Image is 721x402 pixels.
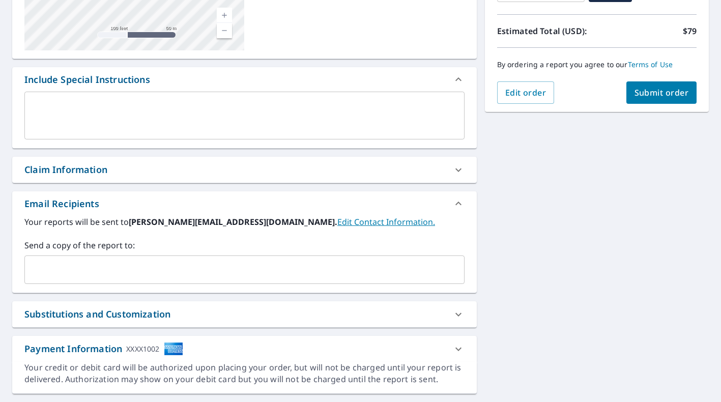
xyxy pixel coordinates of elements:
[683,25,697,37] p: $79
[24,197,99,211] div: Email Recipients
[12,67,477,92] div: Include Special Instructions
[628,60,673,69] a: Terms of Use
[217,8,232,23] a: Current Level 18, Zoom In
[24,73,150,87] div: Include Special Instructions
[24,362,465,385] div: Your credit or debit card will be authorized upon placing your order, but will not be charged unt...
[12,336,477,362] div: Payment InformationXXXX1002cardImage
[126,342,159,356] div: XXXX1002
[12,301,477,327] div: Substitutions and Customization
[626,81,697,104] button: Submit order
[505,87,546,98] span: Edit order
[24,239,465,251] label: Send a copy of the report to:
[164,342,183,356] img: cardImage
[12,191,477,216] div: Email Recipients
[24,307,170,321] div: Substitutions and Customization
[24,342,183,356] div: Payment Information
[337,216,435,227] a: EditContactInfo
[24,216,465,228] label: Your reports will be sent to
[24,163,107,177] div: Claim Information
[497,60,697,69] p: By ordering a report you agree to our
[217,23,232,38] a: Current Level 18, Zoom Out
[497,25,597,37] p: Estimated Total (USD):
[12,157,477,183] div: Claim Information
[497,81,555,104] button: Edit order
[635,87,689,98] span: Submit order
[129,216,337,227] b: [PERSON_NAME][EMAIL_ADDRESS][DOMAIN_NAME].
